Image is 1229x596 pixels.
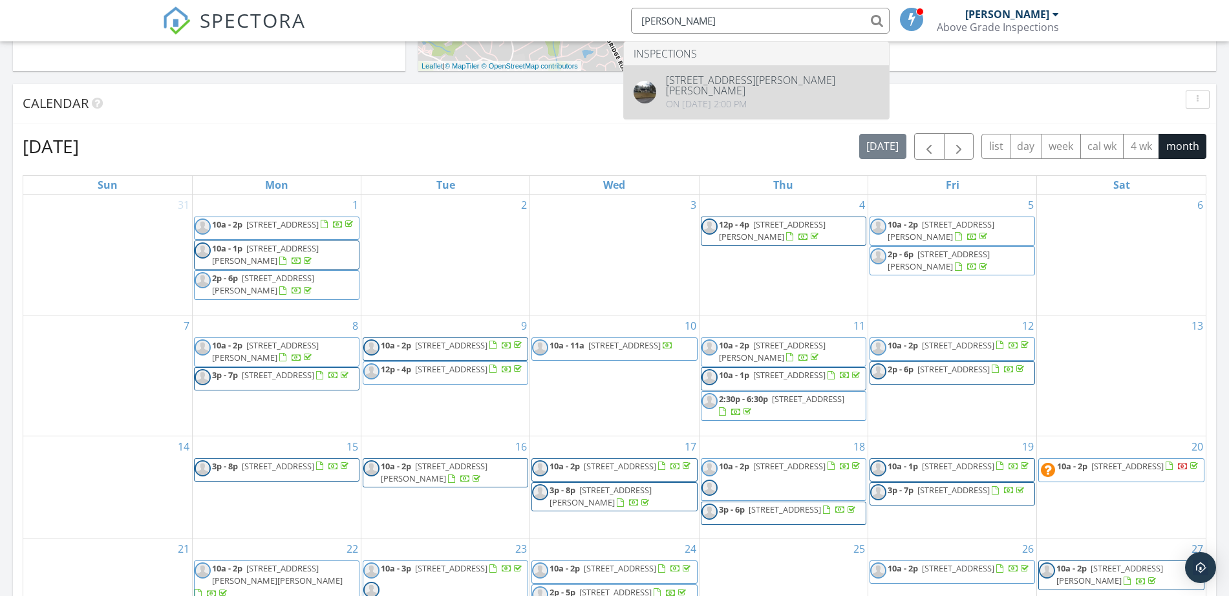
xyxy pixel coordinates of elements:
a: 10a - 2p [STREET_ADDRESS] [888,562,1031,574]
span: [STREET_ADDRESS][PERSON_NAME] [550,484,652,508]
span: 12p - 4p [719,218,749,230]
a: Go to September 26, 2025 [1020,538,1036,559]
img: default-user-f0147aede5fd5fa78ca7ade42f37bd4542148d508eef1c3d3ea960f66861d68b.jpg [870,339,886,356]
img: default-user-f0147aede5fd5fa78ca7ade42f37bd4542148d508eef1c3d3ea960f66861d68b.jpg [1039,562,1055,579]
a: Go to September 7, 2025 [181,315,192,336]
span: 2:30p - 6:30p [719,393,768,405]
a: Go to September 10, 2025 [682,315,699,336]
img: default-user-f0147aede5fd5fa78ca7ade42f37bd4542148d508eef1c3d3ea960f66861d68b.jpg [195,339,211,356]
span: [STREET_ADDRESS] [917,363,990,375]
img: default-user-f0147aede5fd5fa78ca7ade42f37bd4542148d508eef1c3d3ea960f66861d68b.jpg [363,339,379,356]
input: Search everything... [631,8,890,34]
a: 3p - 8p [STREET_ADDRESS] [194,458,359,482]
a: Go to September 11, 2025 [851,315,868,336]
a: 3p - 6p [STREET_ADDRESS] [719,504,858,515]
button: [DATE] [859,134,906,159]
span: [STREET_ADDRESS][PERSON_NAME] [1056,562,1163,586]
img: default-user-f0147aede5fd5fa78ca7ade42f37bd4542148d508eef1c3d3ea960f66861d68b.jpg [363,562,379,579]
a: 10a - 11a [STREET_ADDRESS] [550,339,673,351]
span: [STREET_ADDRESS][PERSON_NAME][PERSON_NAME] [212,562,343,586]
a: 10a - 2p [STREET_ADDRESS] [212,218,356,230]
img: The Best Home Inspection Software - Spectora [162,6,191,35]
a: 10a - 2p [STREET_ADDRESS] [719,460,862,472]
a: Go to September 1, 2025 [350,195,361,215]
span: 10a - 2p [888,218,918,230]
a: 10a - 2p [STREET_ADDRESS] [194,217,359,240]
a: 10a - 1p [STREET_ADDRESS][PERSON_NAME] [194,240,359,270]
span: 10a - 2p [550,460,580,472]
a: 10a - 11a [STREET_ADDRESS] [531,337,697,361]
a: 3p - 7p [STREET_ADDRESS] [888,484,1027,496]
td: Go to September 14, 2025 [23,436,192,538]
a: 10a - 2p [STREET_ADDRESS][PERSON_NAME] [381,460,487,484]
span: [STREET_ADDRESS] [242,460,314,472]
a: 3p - 8p [STREET_ADDRESS][PERSON_NAME] [531,482,697,511]
span: 10a - 2p [212,339,242,351]
a: Go to September 4, 2025 [857,195,868,215]
a: Go to September 5, 2025 [1025,195,1036,215]
img: default-user-f0147aede5fd5fa78ca7ade42f37bd4542148d508eef1c3d3ea960f66861d68b.jpg [870,562,886,579]
span: 10a - 2p [719,460,749,472]
img: default-user-f0147aede5fd5fa78ca7ade42f37bd4542148d508eef1c3d3ea960f66861d68b.jpg [870,218,886,235]
a: 2:30p - 6:30p [STREET_ADDRESS] [719,393,844,417]
span: [STREET_ADDRESS] [415,363,487,375]
a: Go to September 22, 2025 [344,538,361,559]
td: Go to September 13, 2025 [1037,315,1206,436]
img: default-user-f0147aede5fd5fa78ca7ade42f37bd4542148d508eef1c3d3ea960f66861d68b.jpg [532,460,548,476]
a: 10a - 2p [STREET_ADDRESS][PERSON_NAME] [719,339,826,363]
a: 2p - 6p [STREET_ADDRESS][PERSON_NAME] [888,248,990,272]
td: Go to September 3, 2025 [530,195,699,315]
span: 10a - 3p [381,562,411,574]
img: default-user-f0147aede5fd5fa78ca7ade42f37bd4542148d508eef1c3d3ea960f66861d68b.jpg [701,339,718,356]
td: Go to September 16, 2025 [361,436,530,538]
img: default-user-f0147aede5fd5fa78ca7ade42f37bd4542148d508eef1c3d3ea960f66861d68b.jpg [195,272,211,288]
span: Calendar [23,94,89,112]
span: [STREET_ADDRESS] [584,562,656,574]
span: [STREET_ADDRESS] [246,218,319,230]
a: 3p - 6p [STREET_ADDRESS] [701,502,866,525]
a: 3p - 8p [STREET_ADDRESS][PERSON_NAME] [550,484,652,508]
a: 10a - 1p [STREET_ADDRESS][PERSON_NAME] [212,242,319,266]
button: Previous month [914,133,945,160]
span: [STREET_ADDRESS][PERSON_NAME] [212,242,319,266]
td: Go to September 20, 2025 [1037,436,1206,538]
a: SPECTORA [162,17,306,45]
button: cal wk [1080,134,1124,159]
img: default-user-f0147aede5fd5fa78ca7ade42f37bd4542148d508eef1c3d3ea960f66861d68b.jpg [870,484,886,500]
span: 3p - 7p [888,484,914,496]
td: Go to September 4, 2025 [699,195,868,315]
a: Go to September 13, 2025 [1189,315,1206,336]
a: Go to September 12, 2025 [1020,315,1036,336]
a: 10a - 2p [STREET_ADDRESS][PERSON_NAME] [212,339,319,363]
td: Go to September 19, 2025 [868,436,1036,538]
a: Go to September 27, 2025 [1189,538,1206,559]
div: Open Intercom Messenger [1185,552,1216,583]
img: default-user-f0147aede5fd5fa78ca7ade42f37bd4542148d508eef1c3d3ea960f66861d68b.jpg [363,460,379,476]
td: Go to September 11, 2025 [699,315,868,436]
div: [PERSON_NAME] [965,8,1049,21]
a: Go to September 17, 2025 [682,436,699,457]
span: 2p - 6p [888,363,914,375]
a: 10a - 2p [STREET_ADDRESS] [1057,460,1201,472]
a: 10a - 2p [STREET_ADDRESS][PERSON_NAME] [701,337,866,367]
span: [STREET_ADDRESS] [588,339,661,351]
div: | [418,61,581,72]
a: Go to September 3, 2025 [688,195,699,215]
span: [STREET_ADDRESS][PERSON_NAME] [888,248,990,272]
a: © OpenStreetMap contributors [482,62,578,70]
img: default-user-f0147aede5fd5fa78ca7ade42f37bd4542148d508eef1c3d3ea960f66861d68b.jpg [870,248,886,264]
img: default-user-f0147aede5fd5fa78ca7ade42f37bd4542148d508eef1c3d3ea960f66861d68b.jpg [195,562,211,579]
img: default-user-f0147aede5fd5fa78ca7ade42f37bd4542148d508eef1c3d3ea960f66861d68b.jpg [701,218,718,235]
a: 10a - 3p [STREET_ADDRESS] [381,562,524,574]
a: 3p - 7p [STREET_ADDRESS] [870,482,1035,506]
a: 10a - 1p [STREET_ADDRESS] [870,458,1035,482]
a: Leaflet [422,62,443,70]
a: Go to September 18, 2025 [851,436,868,457]
a: 10a - 2p [STREET_ADDRESS] [1038,458,1204,483]
a: 2:30p - 6:30p [STREET_ADDRESS] [701,391,866,420]
img: default-user-f0147aede5fd5fa78ca7ade42f37bd4542148d508eef1c3d3ea960f66861d68b.jpg [363,363,379,379]
a: 10a - 2p [STREET_ADDRESS] [701,458,866,501]
td: Go to September 1, 2025 [192,195,361,315]
span: 10a - 2p [381,460,411,472]
img: default-user-f0147aede5fd5fa78ca7ade42f37bd4542148d508eef1c3d3ea960f66861d68b.jpg [532,484,548,500]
